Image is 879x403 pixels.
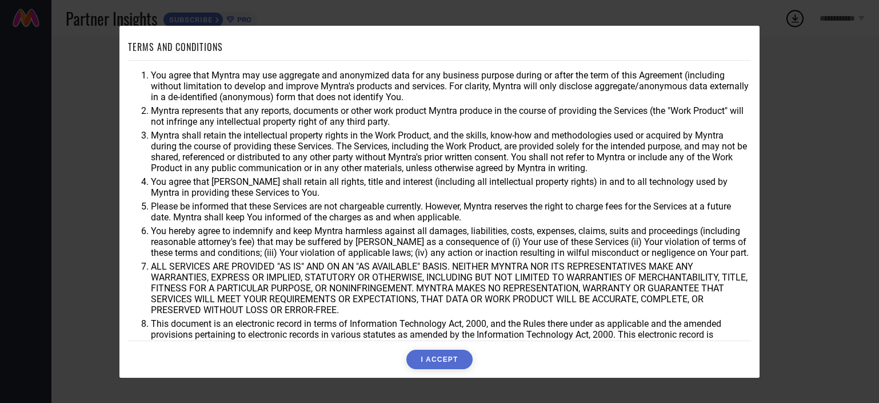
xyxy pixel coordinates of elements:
li: Please be informed that these Services are not chargeable currently. However, Myntra reserves the... [151,201,751,223]
li: Myntra represents that any reports, documents or other work product Myntra produce in the course ... [151,105,751,127]
li: Myntra shall retain the intellectual property rights in the Work Product, and the skills, know-ho... [151,130,751,173]
button: I ACCEPT [406,350,472,369]
li: You hereby agree to indemnify and keep Myntra harmless against all damages, liabilities, costs, e... [151,226,751,258]
h1: TERMS AND CONDITIONS [128,40,223,54]
li: You agree that Myntra may use aggregate and anonymized data for any business purpose during or af... [151,70,751,102]
li: You agree that [PERSON_NAME] shall retain all rights, title and interest (including all intellect... [151,176,751,198]
li: This document is an electronic record in terms of Information Technology Act, 2000, and the Rules... [151,318,751,351]
li: ALL SERVICES ARE PROVIDED "AS IS" AND ON AN "AS AVAILABLE" BASIS. NEITHER MYNTRA NOR ITS REPRESEN... [151,261,751,315]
